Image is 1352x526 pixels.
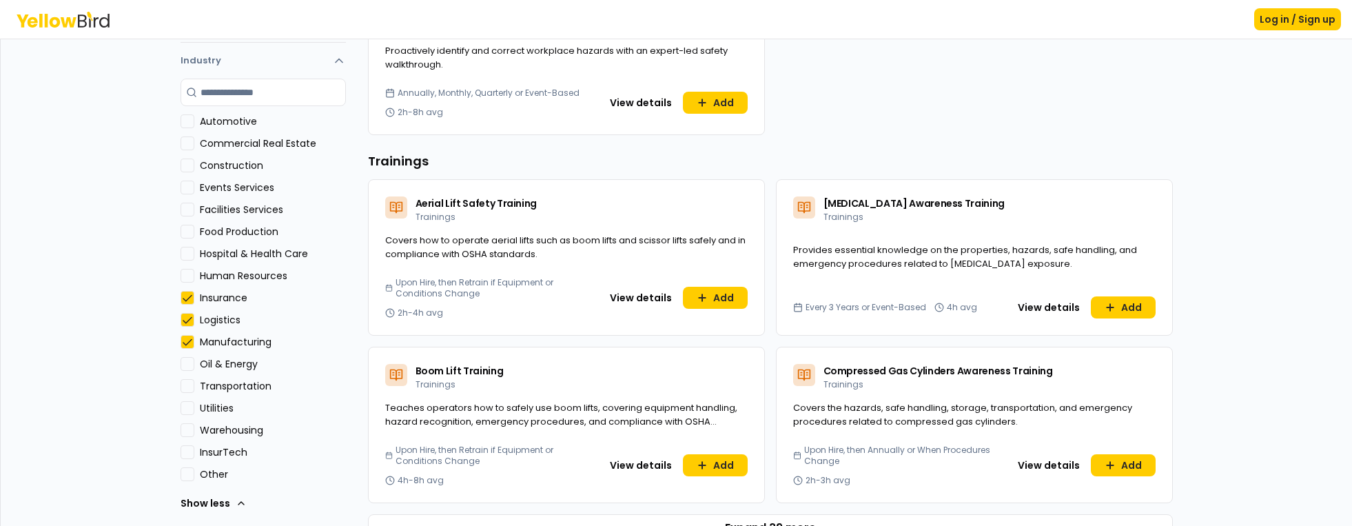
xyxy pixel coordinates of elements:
button: Industry [181,43,346,79]
button: Log in / Sign up [1254,8,1341,30]
label: Other [200,467,346,481]
span: Provides essential knowledge on the properties, hazards, safe handling, and emergency procedures ... [793,243,1137,270]
button: Show less [181,489,247,517]
span: Boom Lift Training [416,364,504,378]
span: Annually, Monthly, Quarterly or Event-Based [398,88,580,99]
span: [MEDICAL_DATA] Awareness Training [823,196,1005,210]
span: Trainings [416,378,455,390]
button: View details [602,92,680,114]
span: 2h-3h avg [806,475,850,486]
button: View details [1010,296,1088,318]
label: Hospital & Health Care [200,247,346,261]
label: Food Production [200,225,346,239]
label: Automotive [200,114,346,128]
span: Trainings [823,378,863,390]
label: Logistics [200,313,346,327]
label: Construction [200,159,346,172]
span: Proactively identify and correct workplace hazards with an expert-led safety walkthrough. [385,44,728,71]
label: Facilities Services [200,203,346,216]
label: Utilities [200,401,346,415]
label: Warehousing [200,423,346,437]
span: Trainings [416,211,455,223]
button: Add [1091,296,1156,318]
label: Commercial Real Estate [200,136,346,150]
label: Oil & Energy [200,357,346,371]
button: Add [683,92,748,114]
label: Events Services [200,181,346,194]
span: Upon Hire, then Retrain if Equipment or Conditions Change [396,277,596,299]
button: Add [1091,454,1156,476]
label: Transportation [200,379,346,393]
button: View details [1010,454,1088,476]
label: Manufacturing [200,335,346,349]
span: Covers how to operate aerial lifts such as boom lifts and scissor lifts safely and in compliance ... [385,234,746,261]
button: Add [683,454,748,476]
span: Aerial Lift Safety Training [416,196,537,210]
span: Upon Hire, then Annually or When Procedures Change [804,445,1003,467]
span: Every 3 Years or Event-Based [806,302,926,313]
span: 2h-8h avg [398,107,443,118]
span: Teaches operators how to safely use boom lifts, covering equipment handling, hazard recognition, ... [385,401,737,441]
span: 4h-8h avg [398,475,444,486]
label: Human Resources [200,269,346,283]
label: Insurance [200,291,346,305]
button: View details [602,454,680,476]
span: Covers the hazards, safe handling, storage, transportation, and emergency procedures related to c... [793,401,1132,428]
button: View details [602,287,680,309]
h3: Trainings [368,152,1173,171]
span: Upon Hire, then Retrain if Equipment or Conditions Change [396,445,596,467]
span: Trainings [823,211,863,223]
span: 4h avg [947,302,977,313]
span: Compressed Gas Cylinders Awareness Training [823,364,1053,378]
label: InsurTech [200,445,346,459]
span: 2h-4h avg [398,307,443,318]
button: Add [683,287,748,309]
